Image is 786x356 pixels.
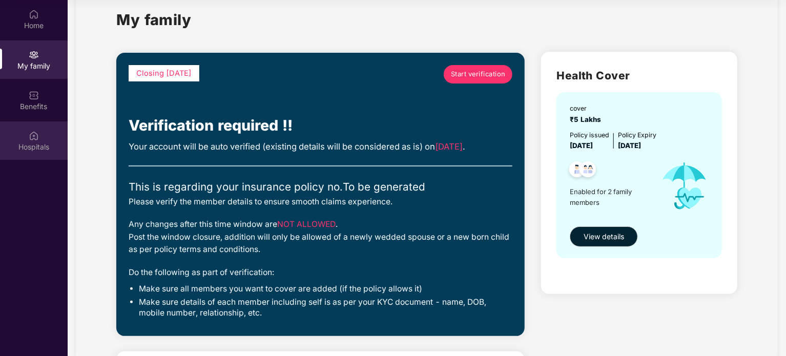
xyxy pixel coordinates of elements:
a: Start verification [444,65,512,83]
span: [DATE] [618,141,641,150]
span: Closing [DATE] [136,69,192,78]
div: Do the following as part of verification: [129,266,512,279]
span: Start verification [451,69,506,79]
span: View details [584,231,624,242]
div: cover [570,103,605,113]
button: View details [570,226,638,247]
span: [DATE] [435,141,463,152]
img: svg+xml;base64,PHN2ZyB3aWR0aD0iMjAiIGhlaWdodD0iMjAiIHZpZXdCb3g9IjAgMCAyMCAyMCIgZmlsbD0ibm9uZSIgeG... [29,50,39,60]
div: Your account will be auto verified (existing details will be considered as is) on . [129,140,512,153]
div: This is regarding your insurance policy no. To be generated [129,179,512,195]
img: svg+xml;base64,PHN2ZyBpZD0iQmVuZWZpdHMiIHhtbG5zPSJodHRwOi8vd3d3LnczLm9yZy8yMDAwL3N2ZyIgd2lkdGg9Ij... [29,90,39,100]
h1: My family [116,8,192,31]
div: Policy Expiry [618,130,656,140]
img: icon [652,151,717,221]
span: ₹5 Lakhs [570,115,605,123]
h2: Health Cover [556,67,722,84]
li: Make sure all members you want to cover are added (if the policy allows it) [139,284,512,295]
div: Any changes after this time window are . Post the window closure, addition will only be allowed o... [129,218,512,256]
img: svg+xml;base64,PHN2ZyBpZD0iSG9zcGl0YWxzIiB4bWxucz0iaHR0cDovL3d3dy53My5vcmcvMjAwMC9zdmciIHdpZHRoPS... [29,131,39,141]
div: Verification required !! [129,114,512,137]
li: Make sure details of each member including self is as per your KYC document - name, DOB, mobile n... [139,297,512,319]
img: svg+xml;base64,PHN2ZyBpZD0iSG9tZSIgeG1sbnM9Imh0dHA6Ly93d3cudzMub3JnLzIwMDAvc3ZnIiB3aWR0aD0iMjAiIG... [29,9,39,19]
span: [DATE] [570,141,593,150]
img: svg+xml;base64,PHN2ZyB4bWxucz0iaHR0cDovL3d3dy53My5vcmcvMjAwMC9zdmciIHdpZHRoPSI0OC45MTUiIGhlaWdodD... [575,158,601,183]
span: NOT ALLOWED [277,219,336,229]
span: Enabled for 2 family members [570,186,652,207]
div: Please verify the member details to ensure smooth claims experience. [129,196,512,208]
div: Policy issued [570,130,609,140]
img: svg+xml;base64,PHN2ZyB4bWxucz0iaHR0cDovL3d3dy53My5vcmcvMjAwMC9zdmciIHdpZHRoPSI0OC45NDMiIGhlaWdodD... [565,158,590,183]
